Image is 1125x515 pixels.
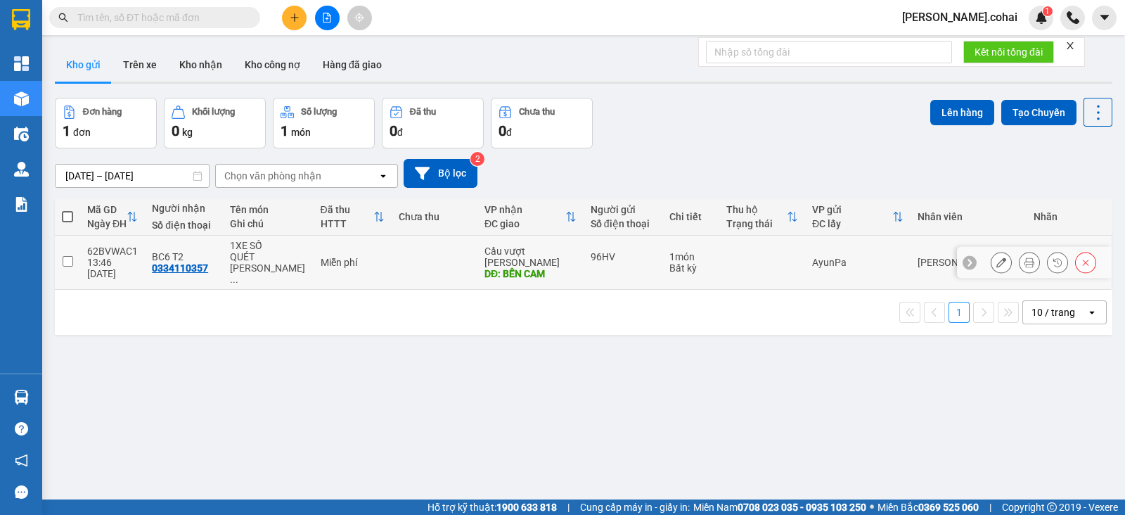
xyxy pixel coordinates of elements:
[805,198,911,236] th: Toggle SortBy
[693,500,866,515] span: Miền Nam
[14,91,29,106] img: warehouse-icon
[399,211,470,222] div: Chưa thu
[591,218,655,229] div: Số điện thoại
[591,204,655,215] div: Người gửi
[152,251,216,262] div: BC6 T2
[738,502,866,513] strong: 0708 023 035 - 0935 103 250
[322,13,332,23] span: file-add
[58,13,68,23] span: search
[87,218,127,229] div: Ngày ĐH
[949,302,970,323] button: 1
[918,257,1020,268] div: oanh.cohai
[321,218,374,229] div: HTTT
[726,218,787,229] div: Trạng thái
[55,98,157,148] button: Đơn hàng1đơn
[484,204,565,215] div: VP nhận
[321,257,385,268] div: Miễn phí
[77,10,243,25] input: Tìm tên, số ĐT hoặc mã đơn
[726,204,787,215] div: Thu hộ
[812,204,892,215] div: VP gửi
[314,198,392,236] th: Toggle SortBy
[164,98,266,148] button: Khối lượng0kg
[230,274,238,285] span: ...
[1065,41,1075,51] span: close
[1031,305,1075,319] div: 10 / trang
[719,198,805,236] th: Toggle SortBy
[224,169,321,183] div: Chọn văn phòng nhận
[1043,6,1053,16] sup: 1
[291,127,311,138] span: món
[404,159,477,188] button: Bộ lọc
[321,204,374,215] div: Đã thu
[273,98,375,148] button: Số lượng1món
[80,198,145,236] th: Toggle SortBy
[382,98,484,148] button: Đã thu0đ
[496,502,557,513] strong: 1900 633 818
[282,6,307,30] button: plus
[975,44,1043,60] span: Kết nối tổng đài
[378,170,389,182] svg: open
[991,252,1012,273] div: Sửa đơn hàng
[230,251,306,285] div: QUÉT MÃ CHUNG VÉ 11.10
[315,6,340,30] button: file-add
[1047,502,1057,512] span: copyright
[14,162,29,177] img: warehouse-icon
[192,107,235,117] div: Khối lượng
[301,107,337,117] div: Số lượng
[390,122,397,139] span: 0
[63,122,70,139] span: 1
[182,127,193,138] span: kg
[354,13,364,23] span: aim
[281,122,288,139] span: 1
[397,127,403,138] span: đ
[877,500,979,515] span: Miền Bắc
[83,107,122,117] div: Đơn hàng
[870,504,874,510] span: ⚪️
[230,218,306,229] div: Ghi chú
[152,203,216,214] div: Người nhận
[172,122,179,139] span: 0
[812,257,904,268] div: AyunPa
[290,13,300,23] span: plus
[14,390,29,405] img: warehouse-icon
[484,268,577,279] div: DĐ: BẾN CAM
[55,48,112,82] button: Kho gửi
[427,500,557,515] span: Hỗ trợ kỹ thuật:
[233,48,311,82] button: Kho công nợ
[56,165,209,187] input: Select a date range.
[706,41,952,63] input: Nhập số tổng đài
[891,8,1029,26] span: [PERSON_NAME].cohai
[484,218,565,229] div: ĐC giao
[15,485,28,499] span: message
[1045,6,1050,16] span: 1
[1067,11,1079,24] img: phone-icon
[989,500,991,515] span: |
[477,198,584,236] th: Toggle SortBy
[410,107,436,117] div: Đã thu
[1001,100,1076,125] button: Tạo Chuyến
[918,211,1020,222] div: Nhân viên
[963,41,1054,63] button: Kết nối tổng đài
[1086,307,1098,318] svg: open
[580,500,690,515] span: Cung cấp máy in - giấy in:
[15,422,28,435] span: question-circle
[499,122,506,139] span: 0
[230,204,306,215] div: Tên món
[14,197,29,212] img: solution-icon
[73,127,91,138] span: đơn
[519,107,555,117] div: Chưa thu
[1034,211,1104,222] div: Nhãn
[112,48,168,82] button: Trên xe
[591,251,655,262] div: 96HV
[1092,6,1117,30] button: caret-down
[152,262,208,274] div: 0334110357
[1098,11,1111,24] span: caret-down
[347,6,372,30] button: aim
[470,152,484,166] sup: 2
[15,454,28,467] span: notification
[14,56,29,71] img: dashboard-icon
[230,240,306,251] div: 1XE SỐ
[168,48,233,82] button: Kho nhận
[567,500,570,515] span: |
[14,127,29,141] img: warehouse-icon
